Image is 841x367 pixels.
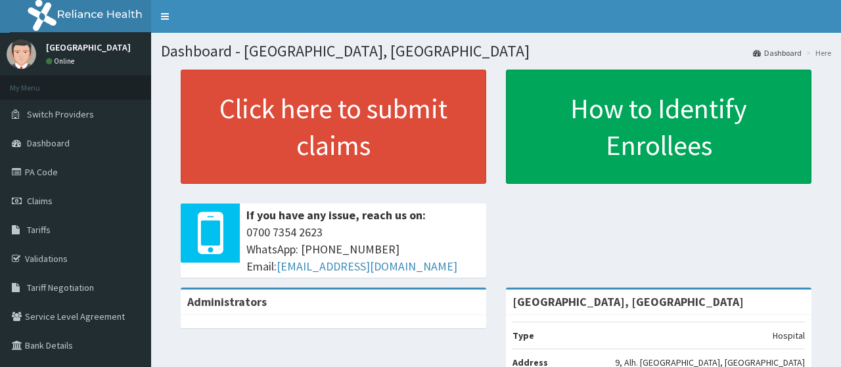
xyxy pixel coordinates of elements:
[773,329,805,342] p: Hospital
[246,224,480,274] span: 0700 7354 2623 WhatsApp: [PHONE_NUMBER] Email:
[7,39,36,69] img: User Image
[187,294,267,309] b: Administrators
[181,70,486,184] a: Click here to submit claims
[161,43,831,60] h1: Dashboard - [GEOGRAPHIC_DATA], [GEOGRAPHIC_DATA]
[46,56,78,66] a: Online
[506,70,811,184] a: How to Identify Enrollees
[27,195,53,207] span: Claims
[277,259,457,274] a: [EMAIL_ADDRESS][DOMAIN_NAME]
[27,137,70,149] span: Dashboard
[27,282,94,293] span: Tariff Negotiation
[246,207,426,223] b: If you have any issue, reach us on:
[27,108,94,120] span: Switch Providers
[753,47,802,58] a: Dashboard
[803,47,831,58] li: Here
[512,330,534,341] b: Type
[512,294,744,309] strong: [GEOGRAPHIC_DATA], [GEOGRAPHIC_DATA]
[27,224,51,236] span: Tariffs
[46,43,131,52] p: [GEOGRAPHIC_DATA]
